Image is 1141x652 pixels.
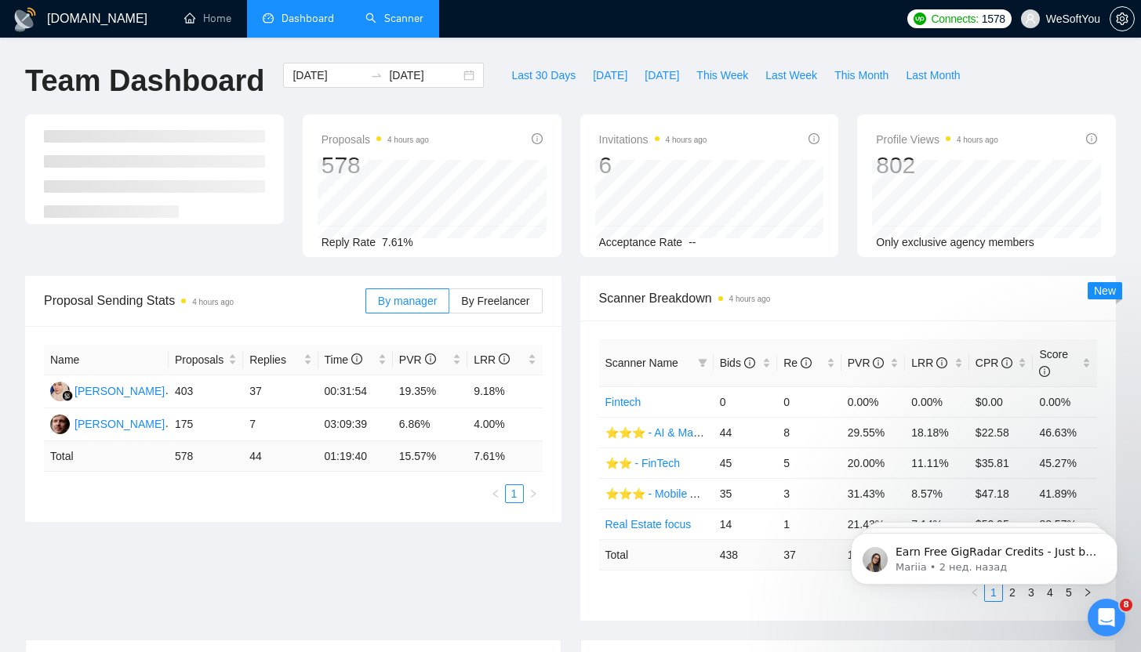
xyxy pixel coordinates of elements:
[282,12,334,25] span: Dashboard
[243,441,318,472] td: 44
[688,63,757,88] button: This Week
[957,136,998,144] time: 4 hours ago
[714,417,778,447] td: 44
[906,67,960,84] span: Last Month
[503,63,584,88] button: Last 30 Days
[243,345,318,375] th: Replies
[969,478,1034,509] td: $47.18
[387,136,429,144] time: 4 hours ago
[599,539,714,570] td: Total
[378,295,437,307] span: By manager
[318,408,393,441] td: 03:09:39
[873,357,884,368] span: info-circle
[841,417,906,447] td: 29.55%
[50,417,165,429] a: DB[PERSON_NAME]
[370,69,383,81] span: to
[243,408,318,441] td: 7
[666,136,707,144] time: 4 hours ago
[243,375,318,408] td: 37
[491,489,500,498] span: left
[834,67,888,84] span: This Month
[192,298,234,306] time: 4 hours ago
[1088,599,1125,636] iframe: Intercom live chat
[777,478,841,509] td: 3
[529,489,538,498] span: right
[524,484,543,503] button: right
[461,295,529,307] span: By Freelancer
[689,236,696,248] span: --
[744,357,755,368] span: info-circle
[876,236,1034,248] span: Only exclusive agency members
[777,509,841,539] td: 1
[599,150,707,180] div: 6
[827,500,1141,610] iframe: Intercom notifications сообщение
[399,353,436,366] span: PVR
[1033,447,1097,478] td: 45.27%
[645,67,679,84] span: [DATE]
[936,357,947,368] span: info-circle
[50,382,70,401] img: AJ
[599,288,1098,308] span: Scanner Breakdown
[325,353,362,366] span: Time
[605,487,749,500] a: ⭐️⭐️⭐️ - Mobile Applications
[757,63,826,88] button: Last Week
[393,408,467,441] td: 6.86%
[486,484,505,503] li: Previous Page
[783,357,812,369] span: Re
[1025,13,1036,24] span: user
[318,375,393,408] td: 00:31:54
[714,539,778,570] td: 438
[322,130,429,149] span: Proposals
[1033,417,1097,447] td: 46.63%
[698,358,707,368] span: filter
[389,67,460,84] input: End date
[605,357,678,369] span: Scanner Name
[777,386,841,417] td: 0
[505,484,524,503] li: 1
[1039,366,1050,377] span: info-circle
[293,67,364,84] input: Start date
[1033,478,1097,509] td: 41.89%
[486,484,505,503] button: left
[841,386,906,417] td: 0.00%
[931,10,978,27] span: Connects:
[1033,386,1097,417] td: 0.00%
[876,150,998,180] div: 802
[62,390,73,401] img: gigradar-bm.png
[44,441,169,472] td: Total
[511,67,576,84] span: Last 30 Days
[848,357,885,369] span: PVR
[714,447,778,478] td: 45
[74,415,165,433] div: [PERSON_NAME]
[969,386,1034,417] td: $0.00
[976,357,1012,369] span: CPR
[809,133,819,144] span: info-circle
[1094,284,1116,297] span: New
[777,539,841,570] td: 37
[714,478,778,509] td: 35
[382,236,413,248] span: 7.61%
[393,375,467,408] td: 19.35%
[969,447,1034,478] td: $35.81
[841,478,906,509] td: 31.43%
[499,353,510,364] span: info-circle
[605,396,641,408] a: Fintech
[905,417,969,447] td: 18.18%
[322,150,429,180] div: 578
[905,478,969,509] td: 8.57%
[605,518,692,531] a: Real Estate focus
[841,447,906,478] td: 20.00%
[393,441,467,472] td: 15.57 %
[914,13,926,25] img: upwork-logo.png
[696,67,748,84] span: This Week
[636,63,688,88] button: [DATE]
[599,130,707,149] span: Invitations
[169,408,243,441] td: 175
[351,353,362,364] span: info-circle
[1110,13,1134,25] span: setting
[74,382,165,400] div: [PERSON_NAME]
[263,13,274,24] span: dashboard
